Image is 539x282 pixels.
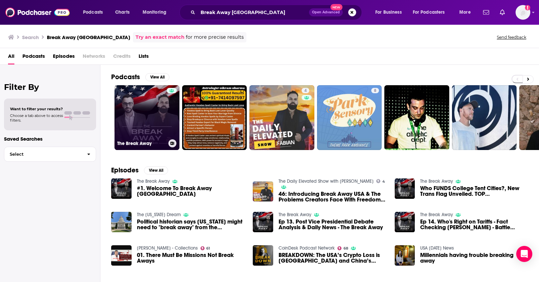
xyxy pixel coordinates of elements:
[420,219,528,230] span: Ep 14. Who's Right on Tariffs - Fact Checking [PERSON_NAME] - Battle Ground poll updates -The Bre...
[111,166,168,174] a: EpisodesView All
[317,85,382,150] a: 8
[206,247,210,250] span: 61
[420,252,528,264] a: Millennials having trouble breaking away
[525,5,530,10] svg: Add a profile image
[279,252,387,264] span: BREAKDOWN: The USA’s Crypto Loss is [GEOGRAPHIC_DATA] and China’s Crypto Gain
[304,88,307,94] span: 4
[279,219,387,230] a: Ep 13. Post Vice Presidential Debate Analysis & Daily News - The Break Away
[182,85,247,150] a: 0
[111,166,139,174] h2: Episodes
[497,7,508,18] a: Show notifications dropdown
[420,185,528,197] span: Who FUNDS College Tent Cities?, New Trans Flag Unveiled. TOP [PERSON_NAME] Pick Did WHAT? & Much ...
[459,8,471,17] span: More
[495,34,528,40] button: Send feedback
[111,178,132,199] img: #1. Welcome To Break Away USA
[111,245,132,266] img: 01. There Must Be Missions Not Break Aways
[111,73,169,81] a: PodcastsView All
[137,212,181,218] a: The California Dream
[516,5,530,20] img: User Profile
[83,51,105,64] span: Networks
[78,7,111,18] button: open menu
[395,212,415,232] img: Ep 14. Who's Right on Tariffs - Fact Checking JD Vance - Battle Ground poll updates -The Break Aw...
[395,178,415,199] img: Who FUNDS College Tent Cities?, New Trans Flag Unveiled. TOP Trump VP Pick Did WHAT? & Much More:...
[114,85,179,150] a: The Break Away
[8,51,14,64] a: All
[143,8,166,17] span: Monitoring
[279,212,311,218] a: The Break Away
[374,88,376,94] span: 8
[111,212,132,232] img: Political historian says California might need to "break away" from the USA to preserve democracy
[137,252,245,264] a: 01. There Must Be Missions Not Break Aways
[4,136,96,142] p: Saved Searches
[10,107,63,111] span: Want to filter your results?
[4,152,82,156] span: Select
[10,113,63,123] span: Choose a tab above to access filters.
[516,5,530,20] span: Logged in as kochristina
[117,141,166,146] h3: The Break Away
[240,88,244,147] div: 0
[136,33,184,41] a: Try an exact match
[144,166,168,174] button: View All
[253,245,273,266] img: BREAKDOWN: The USA’s Crypto Loss is Hong Kong and China’s Crypto Gain
[83,8,103,17] span: Podcasts
[395,245,415,266] img: Millennials having trouble breaking away
[115,8,130,17] span: Charts
[279,191,387,202] span: 46: Introducing Break Away USA & The Problems Creators Face With Freedom Of Speech
[111,73,140,81] h2: Podcasts
[376,179,385,183] a: 4
[111,7,134,18] a: Charts
[137,219,245,230] a: Political historian says California might need to "break away" from the USA to preserve democracy
[420,219,528,230] a: Ep 14. Who's Right on Tariffs - Fact Checking JD Vance - Battle Ground poll updates -The Break Aw...
[4,147,96,162] button: Select
[279,245,335,251] a: CoinDesk Podcast Network
[420,212,453,218] a: The Break Away
[480,7,492,18] a: Show notifications dropdown
[279,252,387,264] a: BREAKDOWN: The USA’s Crypto Loss is Hong Kong and China’s Crypto Gain
[420,178,453,184] a: The Break Away
[279,178,374,184] a: The Daily Elevated Show with Fabian
[5,6,70,19] img: Podchaser - Follow, Share and Rate Podcasts
[309,8,343,16] button: Open AdvancedNew
[201,246,210,250] a: 61
[420,185,528,197] a: Who FUNDS College Tent Cities?, New Trans Flag Unveiled. TOP Trump VP Pick Did WHAT? & Much More:...
[516,246,532,262] div: Open Intercom Messenger
[516,5,530,20] button: Show profile menu
[138,7,175,18] button: open menu
[302,88,309,93] a: 4
[408,7,455,18] button: open menu
[375,8,402,17] span: For Business
[145,73,169,81] button: View All
[22,51,45,64] a: Podcasts
[53,51,75,64] a: Episodes
[47,34,130,40] h3: Break Away [GEOGRAPHIC_DATA]
[413,8,445,17] span: For Podcasters
[22,34,39,40] h3: Search
[139,51,149,64] a: Lists
[382,180,385,183] span: 4
[253,212,273,232] img: Ep 13. Post Vice Presidential Debate Analysis & Daily News - The Break Away
[186,33,244,41] span: for more precise results
[198,7,309,18] input: Search podcasts, credits, & more...
[137,245,198,251] a: Dag Heward-Mills - Collections
[420,245,454,251] a: USA TODAY News
[343,247,348,250] span: 68
[137,185,245,197] span: #1. Welcome To Break Away [GEOGRAPHIC_DATA]
[371,7,410,18] button: open menu
[253,181,273,202] img: 46: Introducing Break Away USA & The Problems Creators Face With Freedom Of Speech
[337,246,348,250] a: 68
